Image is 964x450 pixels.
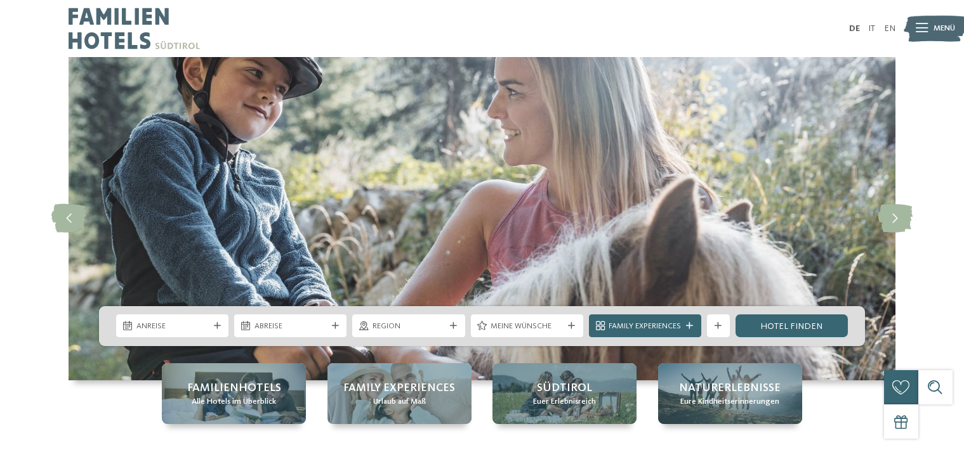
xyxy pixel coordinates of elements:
[868,24,875,33] a: IT
[658,363,802,424] a: Familienurlaub in Südtirol – ein Volltreffer für Groß und Klein Naturerlebnisse Eure Kindheitseri...
[373,321,445,332] span: Region
[254,321,327,332] span: Abreise
[327,363,472,424] a: Familienurlaub in Südtirol – ein Volltreffer für Groß und Klein Family Experiences Urlaub auf Maß
[343,380,455,396] span: Family Experiences
[491,321,563,332] span: Meine Wünsche
[136,321,209,332] span: Anreise
[192,396,276,408] span: Alle Hotels im Überblick
[537,380,592,396] span: Südtirol
[162,363,306,424] a: Familienurlaub in Südtirol – ein Volltreffer für Groß und Klein Familienhotels Alle Hotels im Übe...
[373,396,426,408] span: Urlaub auf Maß
[609,321,681,332] span: Family Experiences
[736,314,848,337] a: Hotel finden
[934,23,955,34] span: Menü
[680,396,779,408] span: Eure Kindheitserinnerungen
[849,24,860,33] a: DE
[884,24,895,33] a: EN
[69,57,895,380] img: Familienurlaub in Südtirol – ein Volltreffer für Groß und Klein
[679,380,781,396] span: Naturerlebnisse
[533,396,596,408] span: Euer Erlebnisreich
[492,363,637,424] a: Familienurlaub in Südtirol – ein Volltreffer für Groß und Klein Südtirol Euer Erlebnisreich
[187,380,281,396] span: Familienhotels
